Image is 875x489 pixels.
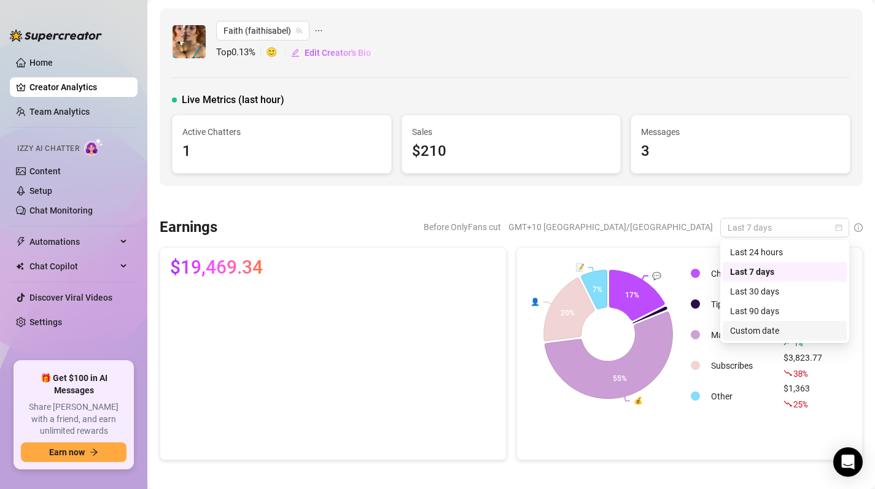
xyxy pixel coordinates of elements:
td: Chatter Sales [706,259,777,288]
span: Izzy AI Chatter [17,143,79,155]
span: Chat Copilot [29,256,117,276]
td: Other [706,382,777,411]
span: arrow-right [90,448,98,456]
div: $210 [412,140,611,163]
span: Edit Creator's Bio [305,48,371,58]
td: Subscribes [706,351,777,380]
img: Faith [173,25,206,58]
span: thunderbolt [16,237,26,247]
span: fall [784,369,792,377]
td: Mass Messages [706,320,777,350]
span: edit [291,48,300,57]
div: Last 30 days [723,282,847,301]
text: 📝 [575,263,584,272]
span: Active Chatters [182,125,381,139]
span: fall [784,399,792,408]
span: Before OnlyFans cut [424,218,501,236]
div: Custom date [730,324,839,337]
a: Chat Monitoring [29,206,93,215]
text: 👤 [530,297,539,306]
span: info-circle [854,223,863,232]
span: Earn now [49,447,85,457]
span: Top 0.13 % [216,45,266,60]
span: Sales [412,125,611,139]
a: Discover Viral Videos [29,293,112,302]
span: 38 % [793,368,807,379]
div: Last 90 days [723,301,847,321]
button: Earn nowarrow-right [21,442,126,462]
img: AI Chatter [84,138,103,156]
div: Last 90 days [730,304,839,318]
span: GMT+10 [GEOGRAPHIC_DATA]/[GEOGRAPHIC_DATA] [508,218,713,236]
a: Creator Analytics [29,77,128,97]
div: Last 30 days [730,285,839,298]
div: Last 24 hours [730,245,839,259]
text: 💰 [633,396,642,405]
span: Faith (faithisabel) [224,21,302,40]
div: Last 7 days [723,262,847,282]
div: $3,823.77 [784,351,827,380]
span: Share [PERSON_NAME] with a friend, and earn unlimited rewards [21,401,126,437]
img: Chat Copilot [16,262,24,271]
button: Edit Creator's Bio [290,43,371,63]
span: ellipsis [314,21,323,40]
h3: Earnings [160,218,217,237]
span: Live Metrics (last hour) [182,93,284,107]
a: Setup [29,186,52,196]
span: Messages [641,125,840,139]
div: 1 [182,140,381,163]
span: 🎁 Get $100 in AI Messages [21,372,126,396]
div: $1,363 [784,382,827,411]
span: 25 % [793,398,807,410]
div: 3 [641,140,840,163]
div: Last 24 hours [723,242,847,262]
text: 💬 [652,271,661,280]
span: 1 % [793,337,803,348]
img: logo-BBDzfeDw.svg [10,29,102,42]
div: Open Intercom Messenger [833,447,863,477]
span: Automations [29,232,117,252]
div: Last 7 days [730,265,839,279]
span: Last 7 days [728,218,842,237]
span: 🙂 [266,45,290,60]
td: Tips [706,290,777,319]
span: $19,469.34 [170,258,263,277]
span: calendar [835,224,842,231]
a: Content [29,166,61,176]
a: Home [29,58,53,67]
div: Custom date [723,321,847,341]
span: team [295,27,303,34]
a: Team Analytics [29,107,90,117]
a: Settings [29,317,62,327]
